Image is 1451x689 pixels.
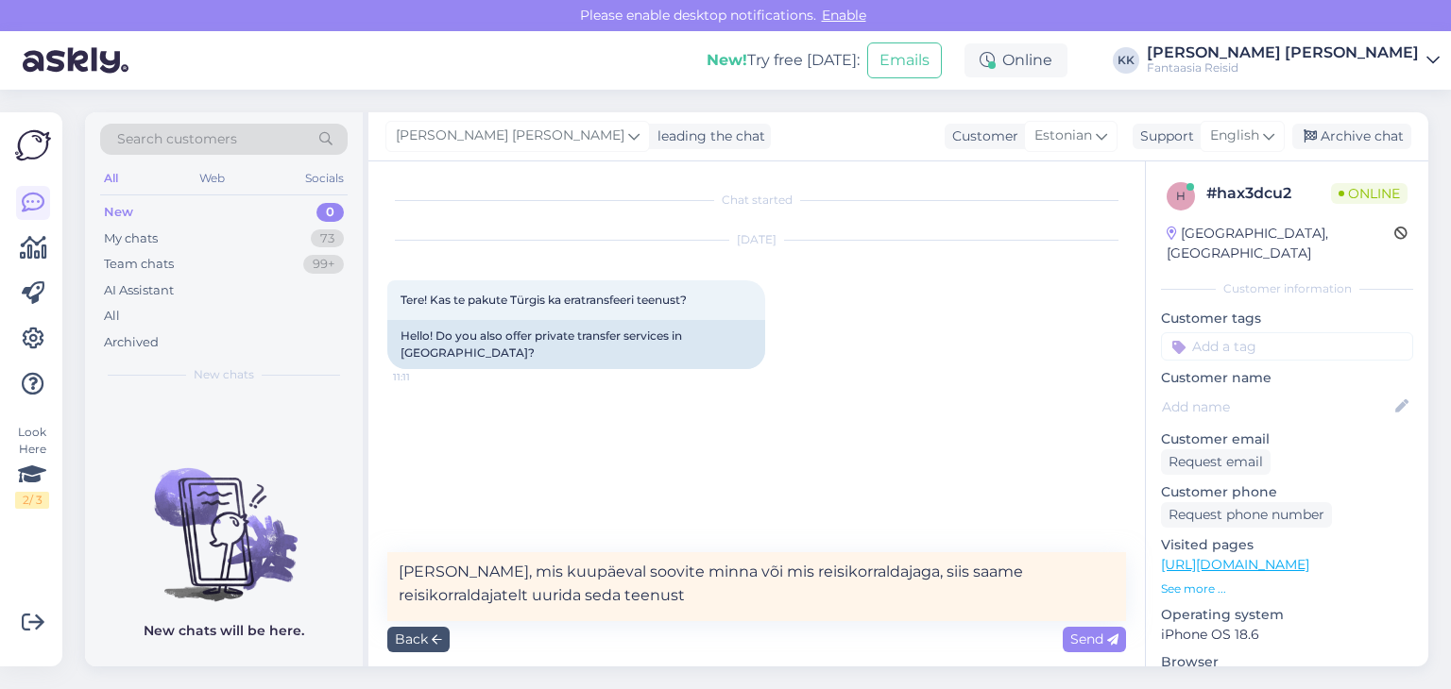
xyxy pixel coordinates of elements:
p: Visited pages [1161,535,1413,555]
div: My chats [104,229,158,248]
input: Add name [1162,396,1391,417]
div: Archive chat [1292,124,1411,149]
div: # hax3dcu2 [1206,182,1331,205]
span: Estonian [1034,126,1092,146]
div: [GEOGRAPHIC_DATA], [GEOGRAPHIC_DATA] [1167,224,1394,263]
div: 73 [311,229,344,248]
p: iPhone OS 18.6 [1161,625,1413,645]
div: All [100,166,122,191]
div: 2 / 3 [15,492,49,509]
p: See more ... [1161,580,1413,597]
p: Customer name [1161,368,1413,388]
div: Customer [945,126,1018,146]
div: Request phone number [1161,502,1332,528]
div: Back [387,627,450,652]
div: Hello! Do you also offer private transfer services in [GEOGRAPHIC_DATA]? [387,320,765,369]
div: Try free [DATE]: [707,49,860,72]
p: Customer tags [1161,309,1413,328]
p: Customer email [1161,429,1413,449]
a: [URL][DOMAIN_NAME] [1161,556,1309,573]
p: New chats will be here. [144,621,304,641]
span: New chats [194,366,254,383]
button: Emails [867,42,942,78]
img: Askly Logo [15,127,51,163]
div: Fantaasia Reisid [1147,60,1419,76]
textarea: [PERSON_NAME], mis kuupäeval soovite minna või mis reisikorraldajaga, siis saame reisikorraldajat... [387,552,1126,621]
div: Online [964,43,1067,77]
div: Archived [104,333,159,352]
img: No chats [85,434,363,604]
p: Browser [1161,652,1413,672]
div: Team chats [104,255,174,274]
div: [DATE] [387,231,1126,248]
span: Search customers [117,129,237,149]
div: Customer information [1161,280,1413,297]
a: [PERSON_NAME] [PERSON_NAME]Fantaasia Reisid [1147,45,1440,76]
div: All [104,307,120,326]
span: 11:11 [393,370,464,384]
div: Look Here [15,424,49,509]
p: Operating system [1161,605,1413,625]
div: Web [196,166,229,191]
span: Enable [816,7,872,24]
span: h [1176,189,1186,203]
div: KK [1113,47,1139,74]
b: New! [707,51,747,69]
div: Request email [1161,449,1271,475]
div: leading the chat [650,126,765,146]
div: 0 [316,203,344,222]
div: New [104,203,133,222]
div: 99+ [303,255,344,274]
span: English [1210,126,1259,146]
div: AI Assistant [104,281,174,300]
span: Online [1331,183,1408,204]
p: Customer phone [1161,482,1413,502]
div: [PERSON_NAME] [PERSON_NAME] [1147,45,1419,60]
span: Send [1070,630,1118,647]
div: Chat started [387,192,1126,209]
span: Tere! Kas te pakute Türgis ka eratransfeeri teenust? [401,293,687,307]
div: Socials [301,166,348,191]
input: Add a tag [1161,332,1413,361]
span: [PERSON_NAME] [PERSON_NAME] [396,126,624,146]
div: Support [1133,126,1194,146]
